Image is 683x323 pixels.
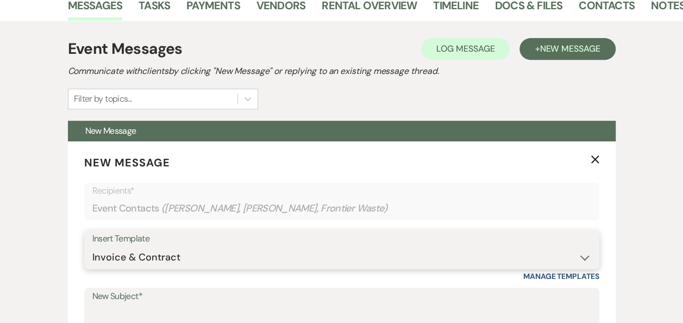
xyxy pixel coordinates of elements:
[92,184,591,198] p: Recipients*
[84,156,170,170] span: New Message
[74,92,132,105] div: Filter by topics...
[68,65,616,78] h2: Communicate with clients by clicking "New Message" or replying to an existing message thread.
[161,201,389,216] span: ( [PERSON_NAME], [PERSON_NAME], Frontier Waste )
[421,38,510,60] button: Log Message
[92,231,591,247] div: Insert Template
[92,289,591,305] label: New Subject*
[436,43,494,54] span: Log Message
[523,271,599,281] a: Manage Templates
[68,38,183,60] h1: Event Messages
[540,43,600,54] span: New Message
[85,125,136,136] span: New Message
[519,38,615,60] button: +New Message
[92,198,591,219] div: Event Contacts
